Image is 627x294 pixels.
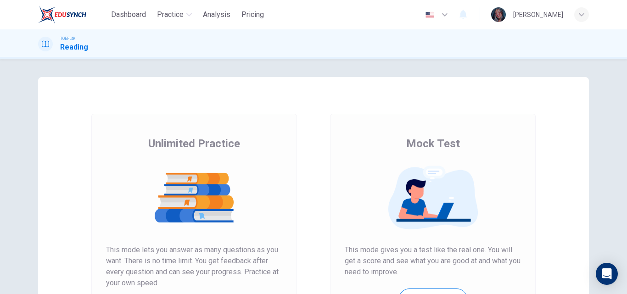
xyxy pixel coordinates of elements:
h1: Reading [60,42,88,53]
button: Analysis [199,6,234,23]
span: This mode lets you answer as many questions as you want. There is no time limit. You get feedback... [106,244,282,288]
a: EduSynch logo [38,6,107,24]
img: en [424,11,436,18]
span: Analysis [203,9,230,20]
span: Pricing [241,9,264,20]
button: Dashboard [107,6,150,23]
span: Unlimited Practice [148,136,240,151]
span: TOEFL® [60,35,75,42]
span: Mock Test [406,136,460,151]
button: Practice [153,6,196,23]
button: Pricing [238,6,268,23]
span: Dashboard [111,9,146,20]
img: EduSynch logo [38,6,86,24]
img: Profile picture [491,7,506,22]
span: Practice [157,9,184,20]
div: [PERSON_NAME] [513,9,563,20]
div: Open Intercom Messenger [596,263,618,285]
span: This mode gives you a test like the real one. You will get a score and see what you are good at a... [345,244,521,277]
